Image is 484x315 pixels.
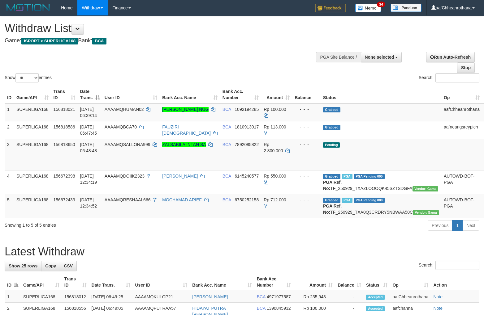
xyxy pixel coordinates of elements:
[267,294,291,299] span: Copy 4971977587 to clipboard
[105,124,137,129] span: AAAAMQBCA70
[80,142,97,153] span: [DATE] 06:48:48
[5,3,52,12] img: MOTION_logo.png
[54,107,75,112] span: 156818021
[441,121,482,139] td: aafneangsreypich
[257,306,266,311] span: BCA
[162,124,211,136] a: FAUZIRI [DEMOGRAPHIC_DATA]
[14,139,51,170] td: SUPERLIGA168
[295,124,318,130] div: - - -
[323,198,340,203] span: Grabbed
[5,261,41,271] a: Show 25 rows
[428,220,452,231] a: Previous
[15,73,39,82] select: Showentries
[323,125,340,130] span: Grabbed
[5,73,52,82] label: Show entries
[162,107,209,112] a: [PERSON_NAME] NUG
[54,197,75,202] span: 156672433
[321,170,441,194] td: TF_250929_TXAZLOOOQK45SZTSDGFA
[257,294,266,299] span: BCA
[14,121,51,139] td: SUPERLIGA168
[316,52,361,62] div: PGA Site Balance /
[435,73,479,82] input: Search:
[133,291,190,303] td: AAAAMQKULOP21
[441,86,482,103] th: Op: activate to sort column ascending
[133,273,190,291] th: User ID: activate to sort column ascending
[64,263,73,268] span: CSV
[292,86,321,103] th: Balance
[14,86,51,103] th: Game/API: activate to sort column ascending
[54,124,75,129] span: 156818586
[235,174,259,178] span: Copy 6145240577 to clipboard
[335,273,364,291] th: Balance: activate to sort column ascending
[267,306,291,311] span: Copy 1390845932 to clipboard
[366,306,385,311] span: Accepted
[78,86,102,103] th: Date Trans.: activate to sort column descending
[295,141,318,148] div: - - -
[220,86,261,103] th: Bank Acc. Number: activate to sort column ascending
[9,263,37,268] span: Show 25 rows
[354,174,385,179] span: PGA Pending
[295,173,318,179] div: - - -
[5,170,14,194] td: 4
[60,261,77,271] a: CSV
[295,197,318,203] div: - - -
[80,174,97,185] span: [DATE] 12:34:19
[51,86,78,103] th: Trans ID: activate to sort column ascending
[14,103,51,121] td: SUPERLIGA168
[105,174,145,178] span: AAAAMQDOIIK2323
[457,62,475,73] a: Stop
[235,124,259,129] span: Copy 1810913017 to clipboard
[162,174,198,178] a: [PERSON_NAME]
[462,220,479,231] a: Next
[431,273,479,291] th: Action
[92,38,106,44] span: BCA
[105,197,151,202] span: AAAAMQRESHAAL666
[264,174,286,178] span: Rp 550.000
[54,174,75,178] span: 156672398
[441,103,482,121] td: aafChheanrothana
[413,186,439,191] span: Vendor URL: https://trx31.1velocity.biz
[452,220,463,231] a: 1
[366,295,385,300] span: Accepted
[41,261,60,271] a: Copy
[5,291,21,303] td: 1
[5,103,14,121] td: 1
[261,86,292,103] th: Amount: activate to sort column ascending
[355,4,381,12] img: Button%20Memo.svg
[433,306,443,311] a: Note
[342,198,352,203] span: Marked by aafsoycanthlai
[364,273,390,291] th: Status: activate to sort column ascending
[264,197,286,202] span: Rp 712.000
[264,142,283,153] span: Rp 2.800.000
[21,291,62,303] td: SUPERLIGA168
[223,197,231,202] span: BCA
[323,107,340,112] span: Grabbed
[89,273,133,291] th: Date Trans.: activate to sort column ascending
[335,291,364,303] td: -
[295,106,318,112] div: - - -
[223,107,231,112] span: BCA
[264,124,286,129] span: Rp 113.000
[89,291,133,303] td: [DATE] 06:49:25
[323,204,342,215] b: PGA Ref. No:
[5,139,14,170] td: 3
[5,38,317,44] h4: Game: Bank:
[21,38,78,44] span: ISPORT > SUPERLIGA168
[21,273,62,291] th: Game/API: activate to sort column ascending
[342,174,352,179] span: Marked by aafsoycanthlai
[105,142,150,147] span: AAAAMQSALLONA999
[426,52,475,62] a: Run Auto-Refresh
[323,174,340,179] span: Grabbed
[419,73,479,82] label: Search:
[264,107,286,112] span: Rp 100.000
[5,246,479,258] h1: Latest Withdraw
[45,263,56,268] span: Copy
[190,273,254,291] th: Bank Acc. Name: activate to sort column ascending
[162,142,206,147] a: ZALSABILA INTAN SA
[435,261,479,270] input: Search:
[192,294,228,299] a: [PERSON_NAME]
[54,142,75,147] span: 156818650
[390,291,431,303] td: aafChheanrothana
[323,142,340,148] span: Pending
[80,124,97,136] span: [DATE] 06:47:45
